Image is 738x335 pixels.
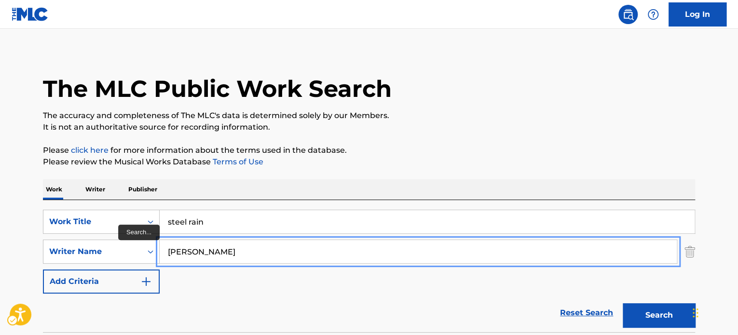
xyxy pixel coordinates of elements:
[43,156,695,168] p: Please review the Musical Works Database
[43,210,695,332] form: Search Form
[647,9,659,20] img: help
[555,302,618,323] a: Reset Search
[160,210,695,233] input: Search...
[12,7,49,21] img: MLC Logo
[160,240,677,263] input: Search...
[684,240,695,264] img: Delete Criterion
[623,303,695,327] button: Search
[43,121,695,133] p: It is not an authoritative source for recording information.
[669,2,726,27] a: Log In
[43,179,65,200] p: Work
[211,157,263,166] a: Terms of Use
[125,179,160,200] p: Publisher
[142,210,159,233] div: On
[622,9,634,20] img: search
[142,240,159,263] div: On
[43,145,695,156] p: Please for more information about the terms used in the database.
[71,146,109,155] a: click here
[690,289,738,335] div: Chat Widget
[43,269,160,294] button: Add Criteria
[43,74,392,103] h1: The MLC Public Work Search
[690,289,738,335] iframe: Hubspot Iframe
[43,110,695,121] p: The accuracy and completeness of The MLC's data is determined solely by our Members.
[693,298,698,327] div: Drag
[49,216,136,228] div: Work Title
[140,276,152,287] img: 9d2ae6d4665cec9f34b9.svg
[49,246,136,257] div: Writer Name
[82,179,108,200] p: Writer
